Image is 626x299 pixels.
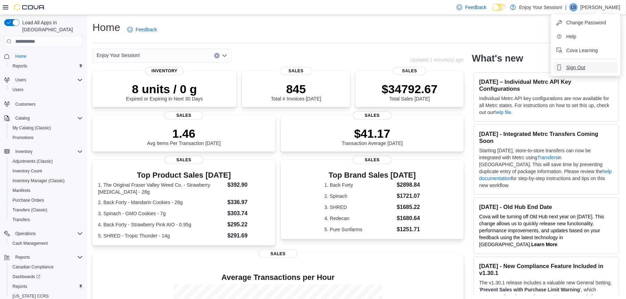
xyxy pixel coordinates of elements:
p: 8 units / 0 g [126,82,203,96]
a: Cash Management [10,239,50,248]
dt: 4. Back Forty - Strawberry Pink AIO - 0.95g [98,221,225,228]
h3: Top Product Sales [DATE] [98,171,270,179]
dd: $336.97 [227,198,269,207]
span: Users [10,86,83,94]
a: Feedback [454,0,489,14]
span: Reports [15,254,30,260]
span: Sales [353,111,392,120]
span: My Catalog (Classic) [13,125,51,131]
span: Purchase Orders [10,196,83,204]
p: $41.17 [342,127,403,140]
span: LS [571,3,576,11]
button: Operations [13,229,39,238]
h3: [DATE] - New Compliance Feature Included in v1.30.1 [479,262,613,276]
button: Change Password [554,17,618,28]
span: Customers [15,102,35,107]
p: Updated 1 minute(s) ago [410,57,464,63]
span: Sales [164,156,203,164]
button: Users [13,76,29,84]
button: Reports [13,253,33,261]
span: Home [15,54,26,59]
a: Adjustments (Classic) [10,157,56,165]
p: [PERSON_NAME] [580,3,620,11]
span: Transfers (Classic) [13,207,47,213]
div: Expired or Expiring in Next 30 Days [126,82,203,102]
h4: Average Transactions per Hour [98,273,458,282]
a: My Catalog (Classic) [10,124,54,132]
p: Enjoy Your Session! [519,3,563,11]
p: 845 [271,82,321,96]
span: Catalog [15,115,30,121]
button: Inventory [1,147,86,156]
span: Sales [280,67,312,75]
button: Transfers (Classic) [7,205,86,215]
dt: 1. The Original Fraser Valley Weed Co. - Strawberry [MEDICAL_DATA] - 28g [98,181,225,195]
span: Reports [13,253,83,261]
h1: Home [92,21,120,34]
a: Promotions [10,134,36,142]
button: Users [1,75,86,85]
span: Load All Apps in [GEOGRAPHIC_DATA] [19,19,83,33]
dt: 3. Spinach - GMO Cookies - 7g [98,210,225,217]
strong: Learn More [531,242,557,247]
span: Dashboards [10,273,83,281]
span: Cash Management [13,241,48,246]
h3: Top Brand Sales [DATE] [324,171,420,179]
span: Promotions [10,134,83,142]
a: Dashboards [7,272,86,282]
span: Transfers (Classic) [10,206,83,214]
a: Canadian Compliance [10,263,56,271]
h2: What's new [472,53,523,64]
h3: [DATE] - Old Hub End Date [479,203,613,210]
span: Cova will be turning off Old Hub next year on [DATE]. This change allows us to quickly release ne... [479,214,604,247]
span: Canadian Compliance [10,263,83,271]
p: 1.46 [147,127,221,140]
a: Customers [13,100,38,108]
dd: $291.69 [227,232,269,240]
span: Change Password [566,19,606,26]
span: Help [566,33,576,40]
img: Cova [14,4,45,11]
button: Catalog [1,113,86,123]
button: Inventory [13,147,35,156]
button: Home [1,51,86,61]
dd: $303.74 [227,209,269,218]
span: Home [13,52,83,60]
span: Transfers [13,217,30,223]
button: Customers [1,99,86,109]
span: My Catalog (Classic) [10,124,83,132]
span: Enjoy Your Session! [97,51,140,59]
button: Promotions [7,133,86,143]
span: Sales [259,250,298,258]
dd: $1685.22 [397,203,420,211]
a: help file [494,110,511,115]
a: Transfers [537,155,558,160]
button: Purchase Orders [7,195,86,205]
span: Feedback [465,4,486,11]
span: Cova Learning [566,47,598,54]
a: Inventory Manager (Classic) [10,177,67,185]
span: Users [15,77,26,83]
span: Inventory [13,147,83,156]
div: Lucas Sousa [569,3,578,11]
span: Reports [13,63,27,69]
span: Reports [10,62,83,70]
span: Catalog [13,114,83,122]
a: Feedback [124,23,160,37]
dt: 2. Spinach [324,193,394,200]
a: Reports [10,282,30,291]
span: Inventory [15,149,32,154]
span: Sales [164,111,203,120]
div: Total Sales [DATE] [382,82,438,102]
span: Reports [13,284,27,289]
a: Transfers [10,216,33,224]
span: Canadian Compliance [13,264,54,270]
a: Transfers (Classic) [10,206,50,214]
span: Customers [13,99,83,108]
div: Total # Invoices [DATE] [271,82,321,102]
button: Open list of options [222,53,227,58]
dt: 5. Pure Sunfarms [324,226,394,233]
p: | [565,3,567,11]
button: Reports [1,252,86,262]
